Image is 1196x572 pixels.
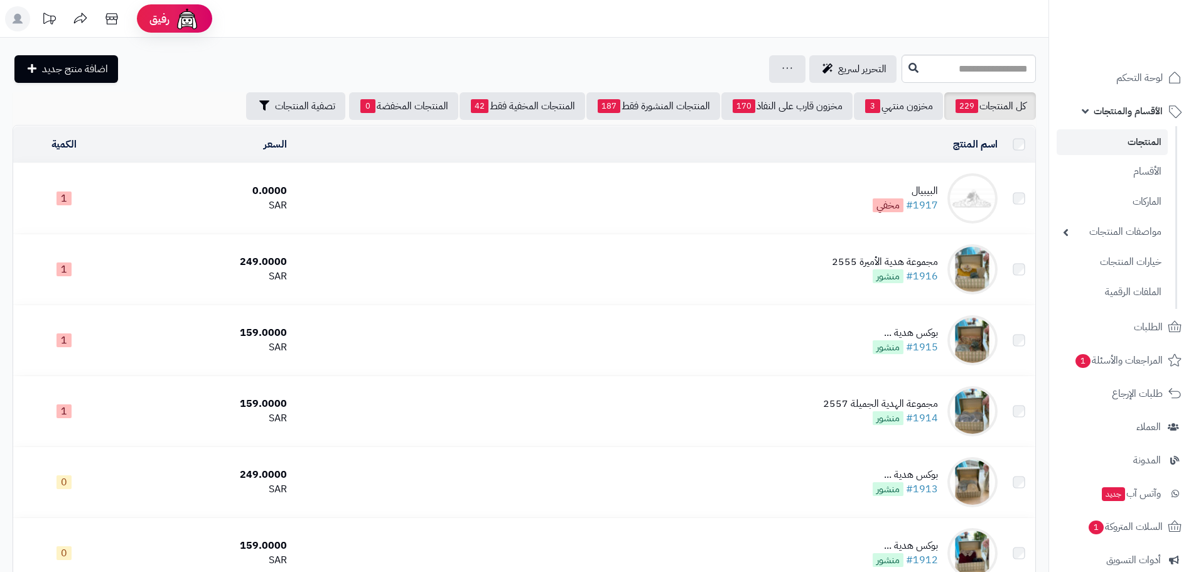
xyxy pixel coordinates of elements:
span: 1 [57,333,72,347]
span: 0 [360,99,375,113]
div: SAR [121,411,288,426]
a: تحديثات المنصة [33,6,65,35]
img: مجموعة الهدية الجميلة 2557 [947,386,998,436]
a: العملاء [1057,412,1188,442]
a: الماركات [1057,188,1168,215]
span: 0 [57,546,72,560]
div: 0.0000 [121,184,288,198]
span: رفيق [149,11,170,26]
a: المنتجات المخفية فقط42 [460,92,585,120]
span: 229 [956,99,978,113]
a: خيارات المنتجات [1057,249,1168,276]
span: 1 [1089,521,1104,534]
span: اضافة منتج جديد [42,62,108,77]
div: 159.0000 [121,539,288,553]
div: 249.0000 [121,255,288,269]
div: بوكس هدية ... [873,468,938,482]
a: المراجعات والأسئلة1 [1057,345,1188,375]
button: تصفية المنتجات [246,92,345,120]
a: #1914 [906,411,938,426]
a: السعر [264,137,287,152]
a: مواصفات المنتجات [1057,219,1168,246]
span: 3 [865,99,880,113]
img: مجموعة هدية الأميرة 2555 [947,244,998,294]
span: 1 [57,404,72,418]
a: لوحة التحكم [1057,63,1188,93]
span: 42 [471,99,488,113]
a: اسم المنتج [953,137,998,152]
a: #1913 [906,482,938,497]
span: 187 [598,99,620,113]
span: العملاء [1136,418,1161,436]
a: الكمية [51,137,77,152]
div: بوكس هدية ... [873,326,938,340]
span: المراجعات والأسئلة [1074,352,1163,369]
span: منشور [873,269,903,283]
img: بوكس هدية ... [947,315,998,365]
span: منشور [873,482,903,496]
span: وآتس آب [1101,485,1161,502]
a: المنتجات المخفضة0 [349,92,458,120]
div: 249.0000 [121,468,288,482]
a: الأقسام [1057,158,1168,185]
span: الطلبات [1134,318,1163,336]
a: السلات المتروكة1 [1057,512,1188,542]
a: التحرير لسريع [809,55,897,83]
a: مخزون منتهي3 [854,92,943,120]
span: 170 [733,99,755,113]
a: المنتجات [1057,129,1168,155]
div: مجموعة هدية الأميرة 2555 [832,255,938,269]
div: SAR [121,482,288,497]
span: أدوات التسويق [1106,551,1161,569]
div: SAR [121,553,288,568]
a: كل المنتجات229 [944,92,1036,120]
a: اضافة منتج جديد [14,55,118,83]
span: الأقسام والمنتجات [1094,102,1163,120]
div: البيبيال [873,184,938,198]
span: طلبات الإرجاع [1112,385,1163,402]
span: منشور [873,553,903,567]
a: وآتس آبجديد [1057,478,1188,509]
span: السلات المتروكة [1087,518,1163,536]
span: مخفي [873,198,903,212]
div: 159.0000 [121,397,288,411]
a: #1916 [906,269,938,284]
a: المنتجات المنشورة فقط187 [586,92,720,120]
span: المدونة [1133,451,1161,469]
a: #1915 [906,340,938,355]
span: منشور [873,340,903,354]
span: تصفية المنتجات [275,99,335,114]
img: البيبيال [947,173,998,224]
span: 1 [1075,354,1091,368]
span: جديد [1102,487,1125,501]
span: منشور [873,411,903,425]
span: 0 [57,475,72,489]
span: 1 [57,192,72,205]
a: #1917 [906,198,938,213]
div: SAR [121,340,288,355]
div: بوكس هدية ... [873,539,938,553]
a: الطلبات [1057,312,1188,342]
a: مخزون قارب على النفاذ170 [721,92,853,120]
a: المدونة [1057,445,1188,475]
span: لوحة التحكم [1116,69,1163,87]
div: مجموعة الهدية الجميلة 2557 [823,397,938,411]
span: التحرير لسريع [838,62,886,77]
div: SAR [121,198,288,213]
img: logo-2.png [1111,32,1184,58]
a: الملفات الرقمية [1057,279,1168,306]
a: طلبات الإرجاع [1057,379,1188,409]
div: SAR [121,269,288,284]
div: 159.0000 [121,326,288,340]
img: بوكس هدية ... [947,457,998,507]
span: 1 [57,262,72,276]
img: ai-face.png [175,6,200,31]
a: #1912 [906,553,938,568]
